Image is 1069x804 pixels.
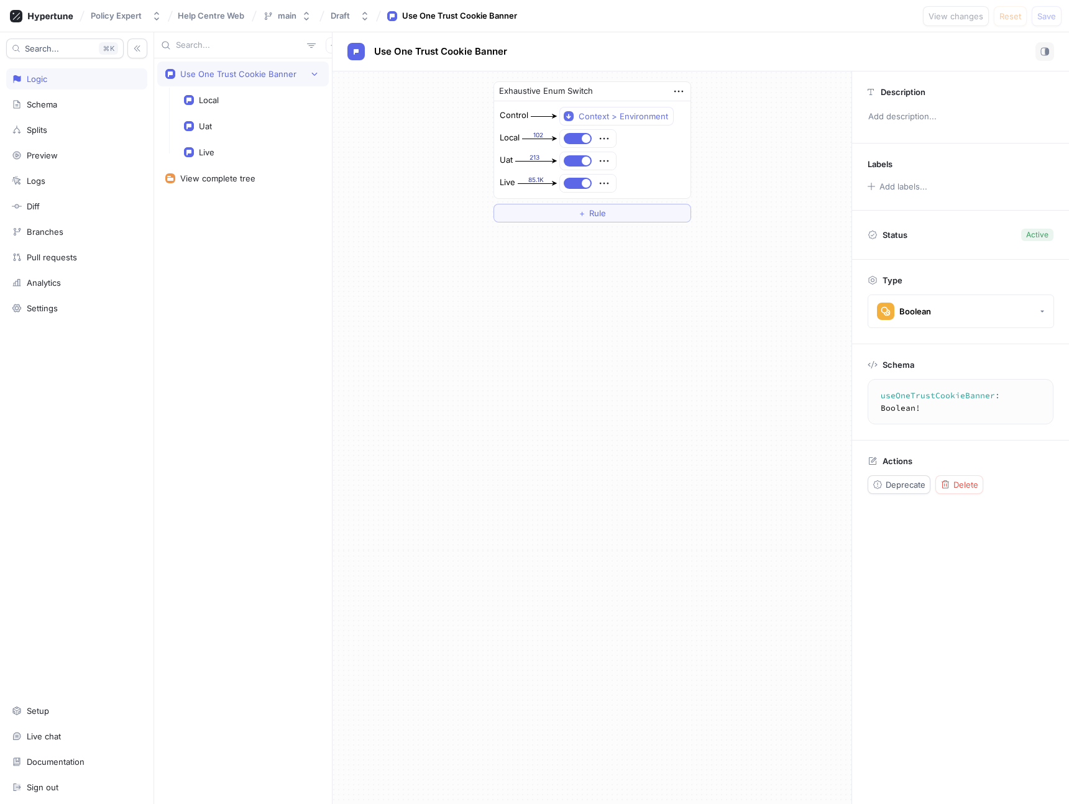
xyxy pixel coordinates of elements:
div: Branches [27,227,63,237]
div: Sign out [27,782,58,792]
span: Help Centre Web [178,11,244,20]
button: View changes [923,6,989,26]
div: View complete tree [180,173,255,183]
button: Delete [935,475,983,494]
div: Live chat [27,731,61,741]
div: Add labels... [879,183,927,191]
span: Deprecate [886,481,925,488]
button: Reset [994,6,1027,26]
div: Context > Environment [579,111,668,122]
button: Boolean [868,295,1054,328]
div: Live [500,176,515,189]
div: Logic [27,74,47,84]
p: Actions [883,456,912,466]
div: 102 [522,130,555,140]
div: Settings [27,303,58,313]
button: main [258,6,316,26]
div: Logs [27,176,45,186]
div: Uat [500,154,513,167]
span: Rule [589,209,606,217]
button: Search...K [6,39,124,58]
div: Active [1026,229,1048,240]
div: Diff [27,201,40,211]
p: Schema [883,360,914,370]
div: Use One Trust Cookie Banner [180,69,296,79]
button: Add labels... [863,178,930,194]
p: Type [883,275,902,285]
button: Context > Environment [559,107,674,126]
textarea: useOneTrustCookieBanner: Boolean! [873,385,1048,419]
span: Search... [25,45,59,52]
div: Uat [199,121,212,131]
div: main [278,11,296,21]
div: Draft [331,11,350,21]
input: Search... [176,39,302,52]
div: Pull requests [27,252,77,262]
div: Schema [27,99,57,109]
div: Splits [27,125,47,135]
button: Save [1032,6,1062,26]
div: Setup [27,706,49,716]
div: Preview [27,150,58,160]
div: K [99,42,118,55]
div: 213 [515,153,555,162]
div: Use One Trust Cookie Banner [402,10,517,22]
span: View changes [929,12,983,20]
div: Documentation [27,757,85,767]
div: Policy Expert [91,11,142,21]
p: Add description... [863,106,1058,127]
div: Live [199,147,214,157]
span: Reset [999,12,1021,20]
div: Analytics [27,278,61,288]
p: Labels [868,159,892,169]
a: Documentation [6,751,147,772]
div: Local [199,95,219,105]
span: Use One Trust Cookie Banner [374,47,507,57]
div: Control [500,109,528,122]
span: Delete [953,481,978,488]
button: Draft [326,6,375,26]
div: 85.1K [518,175,555,185]
p: Status [883,226,907,244]
button: ＋Rule [493,204,691,222]
span: ＋ [578,209,586,217]
div: Boolean [899,306,931,317]
button: Deprecate [868,475,930,494]
button: Policy Expert [86,6,167,26]
p: Description [881,87,925,97]
div: Local [500,132,520,144]
span: Save [1037,12,1056,20]
div: Exhaustive Enum Switch [499,85,593,98]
